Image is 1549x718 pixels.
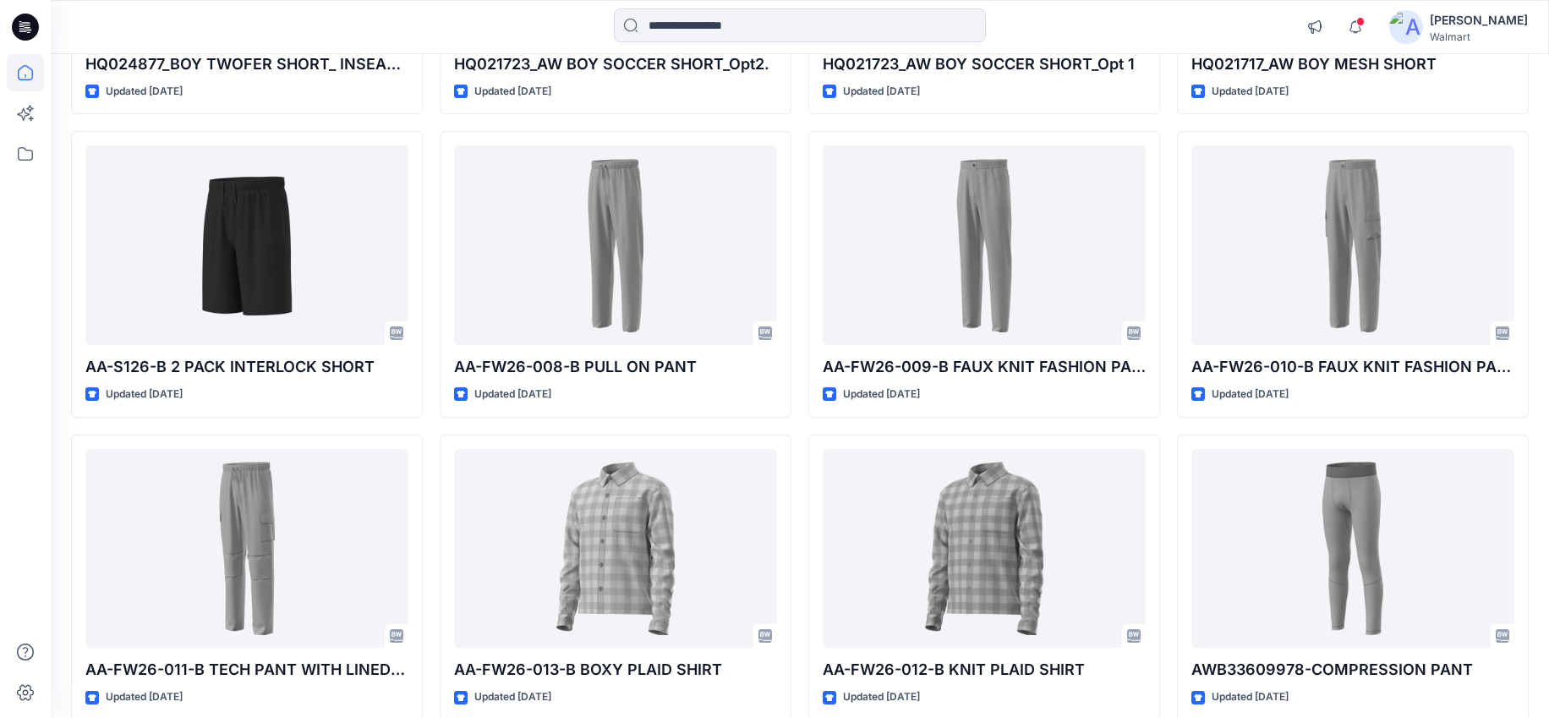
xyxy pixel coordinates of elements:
[454,449,777,649] a: AA-FW26-013-B BOXY PLAID SHIRT
[85,355,408,379] p: AA-S126-B 2 PACK INTERLOCK SHORT
[106,688,183,706] p: Updated [DATE]
[823,52,1146,76] p: HQ021723_AW BOY SOCCER SHORT_Opt 1
[843,688,920,706] p: Updated [DATE]
[1191,355,1514,379] p: AA-FW26-010-B FAUX KNIT FASHION PANT
[1212,688,1289,706] p: Updated [DATE]
[474,83,551,101] p: Updated [DATE]
[85,658,408,682] p: AA-FW26-011-B TECH PANT WITH LINED [GEOGRAPHIC_DATA]
[1430,10,1528,30] div: [PERSON_NAME]
[823,355,1146,379] p: AA-FW26-009-B FAUX KNIT FASHION PANT
[1212,83,1289,101] p: Updated [DATE]
[85,449,408,649] a: AA-FW26-011-B TECH PANT WITH LINED JERSEY
[1212,386,1289,403] p: Updated [DATE]
[85,52,408,76] p: HQ024877_BOY TWOFER SHORT_ INSEAM 5.5inch
[823,658,1146,682] p: AA-FW26-012-B KNIT PLAID SHIRT
[454,145,777,345] a: AA-FW26-008-B PULL ON PANT
[843,386,920,403] p: Updated [DATE]
[106,83,183,101] p: Updated [DATE]
[1191,52,1514,76] p: HQ021717_AW BOY MESH SHORT
[1191,449,1514,649] a: AWB33609978-COMPRESSION PANT
[823,449,1146,649] a: AA-FW26-012-B KNIT PLAID SHIRT
[1191,658,1514,682] p: AWB33609978-COMPRESSION PANT
[454,355,777,379] p: AA-FW26-008-B PULL ON PANT
[474,386,551,403] p: Updated [DATE]
[823,145,1146,345] a: AA-FW26-009-B FAUX KNIT FASHION PANT
[1191,145,1514,345] a: AA-FW26-010-B FAUX KNIT FASHION PANT
[85,145,408,345] a: AA-S126-B 2 PACK INTERLOCK SHORT
[106,386,183,403] p: Updated [DATE]
[474,688,551,706] p: Updated [DATE]
[1389,10,1423,44] img: avatar
[454,52,777,76] p: HQ021723_AW BOY SOCCER SHORT_Opt2.
[1430,30,1528,43] div: Walmart
[843,83,920,101] p: Updated [DATE]
[454,658,777,682] p: AA-FW26-013-B BOXY PLAID SHIRT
